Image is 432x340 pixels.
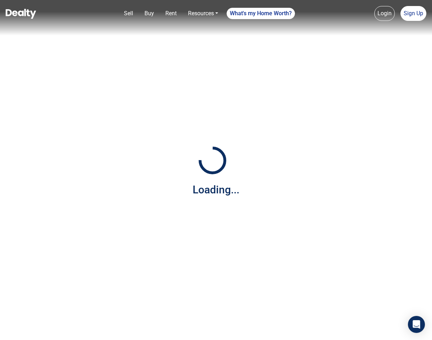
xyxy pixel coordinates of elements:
[185,6,221,21] a: Resources
[6,9,36,19] img: Dealty - Buy, Sell & Rent Homes
[193,182,239,198] div: Loading...
[121,6,136,21] a: Sell
[408,316,425,333] div: Open Intercom Messenger
[400,6,426,21] a: Sign Up
[195,143,230,178] img: Loading
[374,6,395,21] a: Login
[163,6,180,21] a: Rent
[142,6,157,21] a: Buy
[227,8,295,19] a: What's my Home Worth?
